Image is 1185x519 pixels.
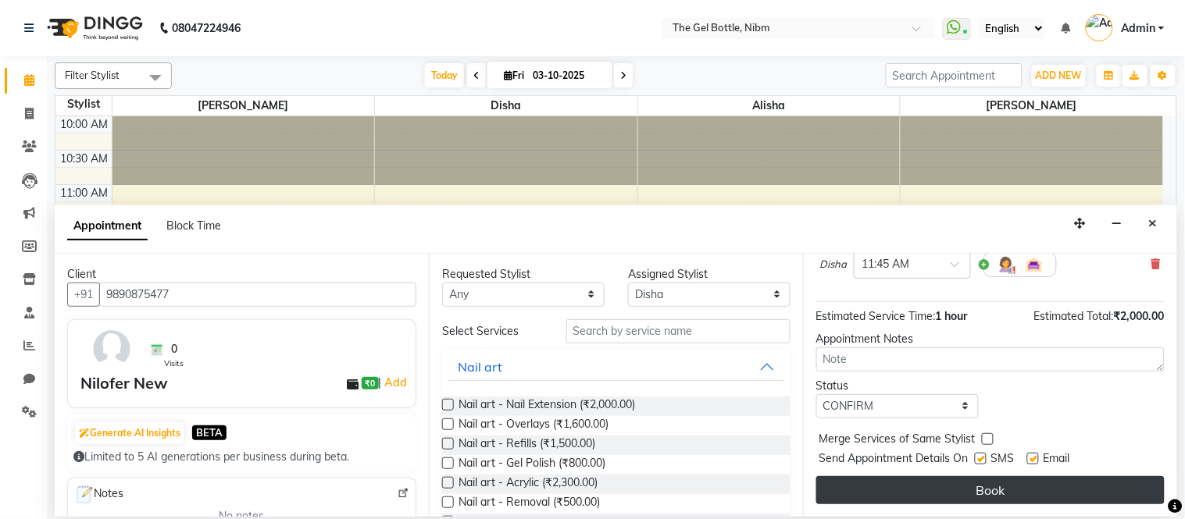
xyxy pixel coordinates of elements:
span: Today [425,63,464,87]
span: ₹0 [362,377,378,389]
span: Filter Stylist [65,69,120,81]
span: Nail art - Acrylic (₹2,300.00) [459,475,598,494]
img: Interior.png [1025,255,1044,274]
span: | [379,373,409,392]
b: 08047224946 [172,6,241,50]
span: Appointment [67,212,148,240]
button: +91 [67,283,100,307]
span: Nail art - Refills (₹1,500.00) [459,435,595,455]
span: Nail art - Overlays (₹1,600.00) [459,416,609,435]
span: Notes [74,485,123,505]
div: Requested Stylist [442,266,605,283]
span: Estimated Service Time: [816,309,936,323]
a: Add [382,373,409,392]
span: Alisha [638,96,901,116]
input: Search by service name [566,319,791,343]
span: SMS [991,450,1015,470]
span: Visits [164,357,184,369]
div: Client [67,266,416,283]
div: Assigned Stylist [628,266,791,283]
span: Nail art - Nail Extension (₹2,000.00) [459,396,635,416]
button: Close [1142,212,1165,236]
span: BETA [192,425,227,440]
input: Search by Name/Mobile/Email/Code [99,283,416,307]
img: avatar [89,326,134,371]
img: Admin [1086,14,1113,41]
div: Status [816,378,979,394]
button: Book [816,476,1165,504]
div: Select Services [430,323,555,339]
span: Admin [1121,20,1155,37]
span: ADD NEW [1036,69,1082,81]
img: Hairdresser.png [997,255,1015,274]
span: [PERSON_NAME] [901,96,1163,116]
div: Limited to 5 AI generations per business during beta. [73,449,410,465]
input: Search Appointment [886,63,1023,87]
div: 11:00 AM [58,185,112,201]
input: 2025-10-03 [528,64,606,87]
div: 10:00 AM [58,116,112,133]
span: Fri [500,69,528,81]
button: Generate AI Insights [75,422,184,444]
span: Send Appointment Details On [819,450,969,470]
span: Estimated Total: [1034,309,1114,323]
span: Merge Services of Same Stylist [819,431,976,450]
span: 1 hour [936,309,968,323]
span: [PERSON_NAME] [112,96,375,116]
span: Email [1044,450,1070,470]
img: logo [40,6,147,50]
div: 10:30 AM [58,151,112,167]
span: 0 [171,341,177,357]
span: Disha [820,257,848,272]
button: ADD NEW [1032,65,1086,87]
div: Nail art [458,357,502,376]
span: Disha [375,96,637,116]
div: Stylist [55,96,112,112]
span: ₹2,000.00 [1114,309,1165,323]
div: Appointment Notes [816,331,1165,347]
button: Nail art [448,353,784,381]
span: Nail art - Removal (₹500.00) [459,494,600,514]
span: Block Time [166,219,221,233]
span: Nail art - Gel Polish (₹800.00) [459,455,605,475]
div: Nilofer New [80,371,168,395]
